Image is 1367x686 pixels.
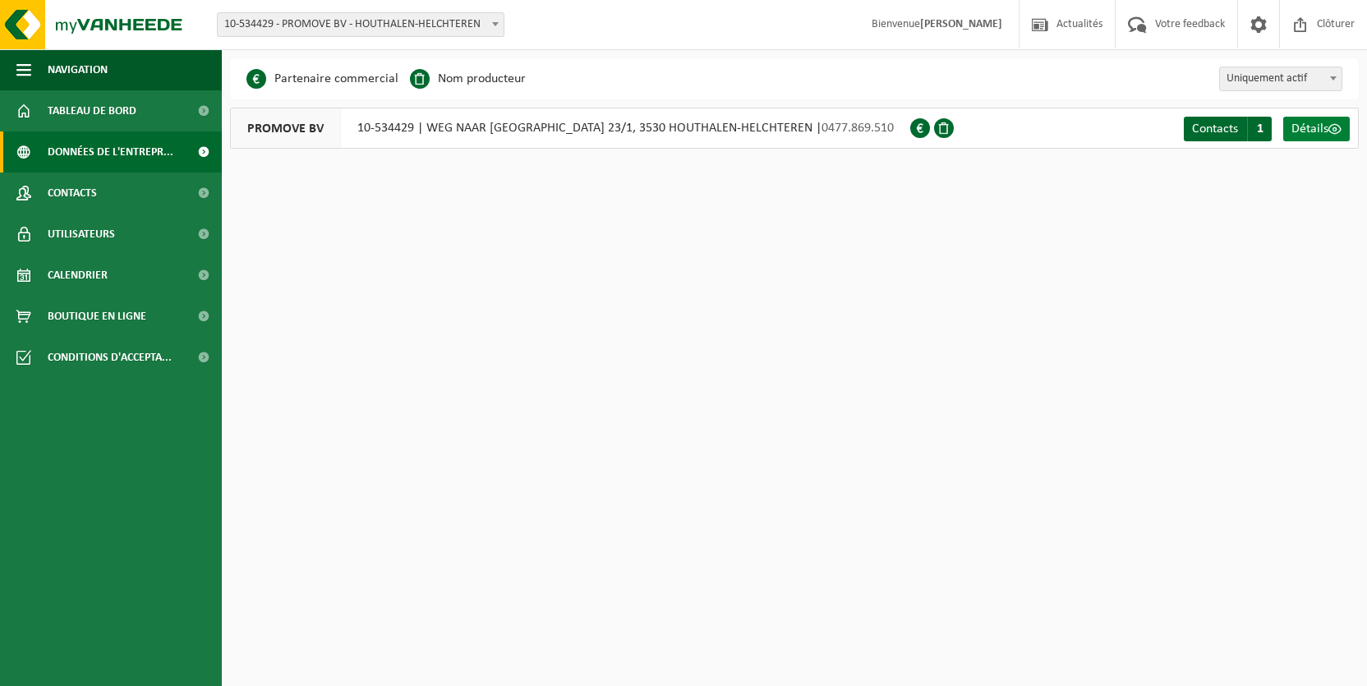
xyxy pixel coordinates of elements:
span: Uniquement actif [1219,67,1342,91]
span: 0477.869.510 [822,122,894,135]
span: Utilisateurs [48,214,115,255]
span: PROMOVE BV [231,108,341,148]
span: 10-534429 - PROMOVE BV - HOUTHALEN-HELCHTEREN [217,12,504,37]
strong: [PERSON_NAME] [920,18,1002,30]
span: Contacts [1192,122,1238,136]
span: 10-534429 - PROMOVE BV - HOUTHALEN-HELCHTEREN [218,13,504,36]
span: Calendrier [48,255,108,296]
div: 10-534429 | WEG NAAR [GEOGRAPHIC_DATA] 23/1, 3530 HOUTHALEN-HELCHTEREN | [230,108,910,149]
li: Nom producteur [410,67,526,91]
span: Contacts [48,173,97,214]
span: Boutique en ligne [48,296,146,337]
span: Données de l'entrepr... [48,131,173,173]
span: Conditions d'accepta... [48,337,172,378]
span: Tableau de bord [48,90,136,131]
a: Détails [1283,117,1350,141]
li: Partenaire commercial [246,67,398,91]
span: Uniquement actif [1220,67,1342,90]
a: Contacts 1 [1184,117,1272,141]
span: Navigation [48,49,108,90]
span: Détails [1291,122,1328,136]
span: 1 [1247,117,1272,141]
